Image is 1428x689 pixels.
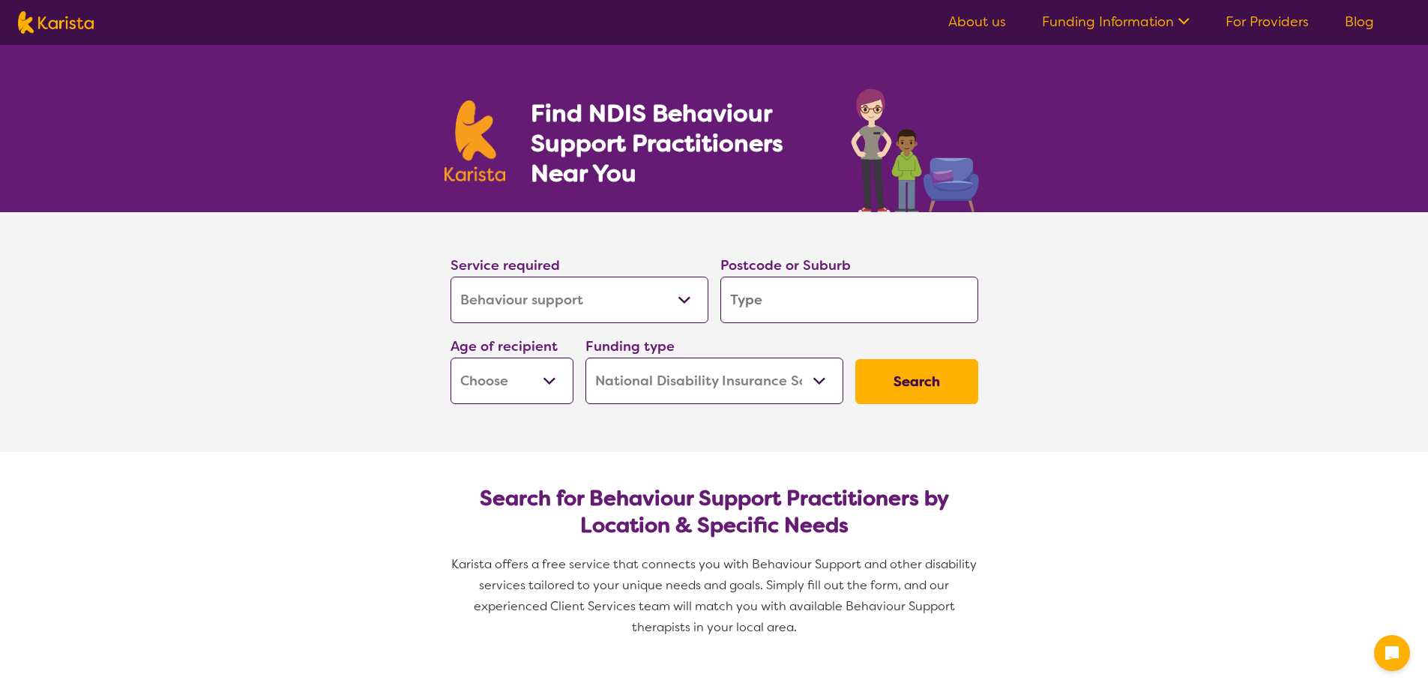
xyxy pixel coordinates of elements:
[720,277,978,323] input: Type
[1042,13,1190,31] a: Funding Information
[1345,13,1374,31] a: Blog
[445,554,984,638] p: Karista offers a free service that connects you with Behaviour Support and other disability servi...
[451,256,560,274] label: Service required
[720,256,851,274] label: Postcode or Suburb
[948,13,1006,31] a: About us
[855,359,978,404] button: Search
[463,485,966,539] h2: Search for Behaviour Support Practitioners by Location & Specific Needs
[531,98,821,188] h1: Find NDIS Behaviour Support Practitioners Near You
[585,337,675,355] label: Funding type
[18,11,94,34] img: Karista logo
[445,100,506,181] img: Karista logo
[1226,13,1309,31] a: For Providers
[847,81,984,212] img: behaviour-support
[451,337,558,355] label: Age of recipient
